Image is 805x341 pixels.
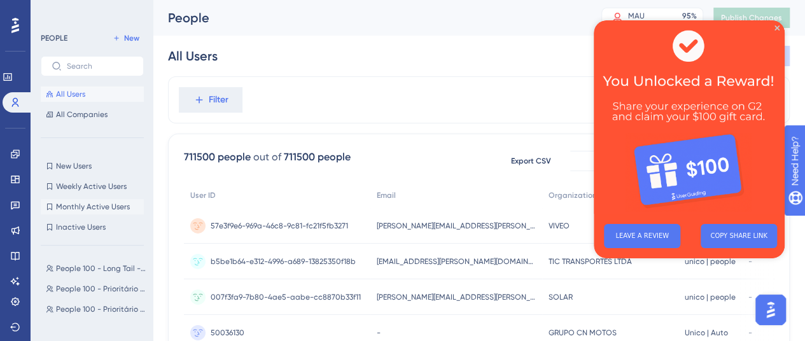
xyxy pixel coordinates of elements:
div: 711500 people [184,150,251,165]
button: Publish Changes [713,8,790,28]
span: unico | people [685,292,736,302]
span: Publish Changes [721,13,782,23]
span: - [748,292,752,302]
input: Search [67,62,133,71]
span: - [377,328,381,338]
span: GRUPO CN MOTOS [549,328,617,338]
button: New Users [41,158,144,174]
span: Export CSV [511,156,551,166]
span: Need Help? [30,3,80,18]
button: Inactive Users [41,219,144,235]
iframe: UserGuiding AI Assistant Launcher [752,291,790,329]
span: All Companies [56,109,108,120]
span: Inactive Users [56,222,106,232]
span: b5be1b64-e312-4996-a689-13825350f18b [211,256,356,267]
button: People 100 - Prioritário - [PERSON_NAME] [PERSON_NAME] [41,302,151,317]
span: - [748,256,752,267]
span: Unico | Auto [685,328,728,338]
span: User ID [190,190,216,200]
span: [PERSON_NAME][EMAIL_ADDRESS][PERSON_NAME][DOMAIN_NAME] [377,221,536,231]
span: Email [377,190,396,200]
span: - [748,328,752,338]
span: VIVEO [549,221,570,231]
span: New Users [56,161,92,171]
span: TIC TRANSPORTES LTDA [549,256,632,267]
button: All Users [41,87,144,102]
div: Close Preview [181,5,186,10]
button: Weekly Active Users [41,179,144,194]
button: LEAVE A REVIEW [10,204,87,228]
span: Weekly Active Users [56,181,127,191]
span: Monthly Active Users [56,202,130,212]
div: People [168,9,570,27]
button: Export CSV [499,151,563,171]
button: Monthly Active Users [41,199,144,214]
div: 711500 people [284,150,351,165]
span: Organization [549,190,597,200]
span: SOLAR [549,292,573,302]
span: 57e3f9e6-969a-46c8-9c81-fc21f5fb3271 [211,221,348,231]
button: People 100 - Prioritário - [PERSON_NAME] [41,281,151,296]
span: unico | people [685,256,736,267]
span: New [124,33,139,43]
span: 007f3fa9-7b80-4ae5-aabe-cc8870b33f11 [211,292,361,302]
span: [EMAIL_ADDRESS][PERSON_NAME][DOMAIN_NAME] [377,256,536,267]
div: MAU [628,11,645,21]
button: People 100 - Long Tail - [PERSON_NAME] [41,261,151,276]
span: People 100 - Prioritário - [PERSON_NAME] [56,284,146,294]
button: Filter [179,87,242,113]
span: People 100 - Long Tail - [PERSON_NAME] [56,263,146,274]
span: Filter [209,92,228,108]
span: People 100 - Prioritário - [PERSON_NAME] [PERSON_NAME] [56,304,146,314]
button: New [108,31,144,46]
div: out of [253,150,281,165]
button: Available Attributes (28) [570,151,774,171]
span: 50036130 [211,328,244,338]
div: 95 % [682,11,697,21]
button: All Companies [41,107,144,122]
button: COPY SHARE LINK [107,204,183,228]
span: All Users [56,89,85,99]
div: PEOPLE [41,33,67,43]
span: [PERSON_NAME][EMAIL_ADDRESS][PERSON_NAME][DOMAIN_NAME] [377,292,536,302]
div: All Users [168,47,218,65]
